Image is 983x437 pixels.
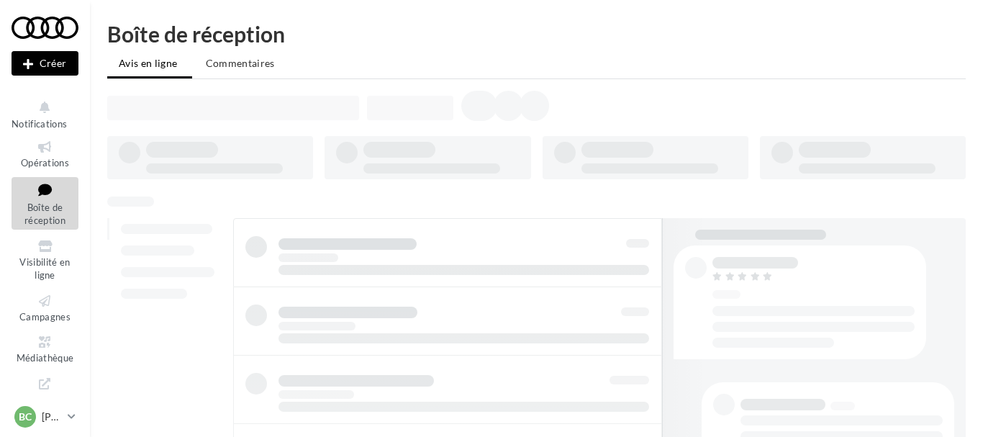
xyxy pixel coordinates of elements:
[42,410,62,424] p: [PERSON_NAME]
[12,51,78,76] button: Créer
[206,57,275,69] span: Commentaires
[17,352,74,364] span: Médiathèque
[12,403,78,431] a: BC [PERSON_NAME]
[12,177,78,230] a: Boîte de réception
[12,118,67,130] span: Notifications
[19,311,71,323] span: Campagnes
[12,373,78,436] a: PLV et print personnalisable
[19,410,32,424] span: BC
[12,290,78,325] a: Campagnes
[107,23,966,45] div: Boîte de réception
[12,331,78,366] a: Médiathèque
[19,256,70,281] span: Visibilité en ligne
[24,202,65,227] span: Boîte de réception
[12,136,78,171] a: Opérations
[18,391,73,432] span: PLV et print personnalisable
[21,157,69,168] span: Opérations
[12,51,78,76] div: Nouvelle campagne
[12,235,78,284] a: Visibilité en ligne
